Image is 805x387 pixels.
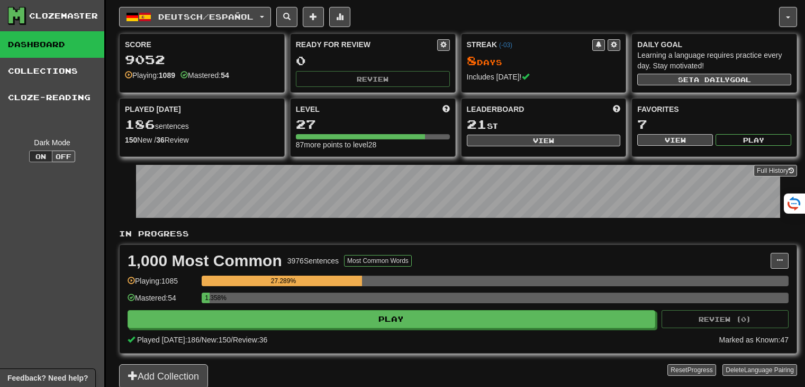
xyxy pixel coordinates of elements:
div: 9052 [125,53,279,66]
button: Review (0) [662,310,789,328]
div: 27.289% [205,276,361,286]
div: 27 [296,118,450,131]
button: Search sentences [276,7,297,27]
div: Daily Goal [637,39,791,50]
div: Playing: 1085 [128,276,196,293]
div: Learning a language requires practice every day. Stay motivated! [637,50,791,71]
div: Playing: [125,70,175,81]
strong: 150 [125,136,137,144]
div: Mastered: 54 [128,293,196,310]
button: DeleteLanguage Pairing [722,364,797,376]
div: 1.358% [205,293,210,303]
span: / [200,336,202,344]
span: 186 [125,117,155,131]
button: View [467,135,621,146]
button: View [637,134,713,146]
button: Seta dailygoal [637,74,791,85]
button: Play [716,134,791,146]
span: a daily [694,76,730,83]
div: 3976 Sentences [287,256,339,266]
span: This week in points, UTC [613,104,620,115]
span: 21 [467,117,487,131]
span: Played [DATE] [125,104,181,115]
strong: 1089 [159,71,175,80]
span: Played [DATE]: 186 [137,336,200,344]
div: 87 more points to level 28 [296,139,450,150]
span: 8 [467,53,477,68]
a: (-03) [499,41,512,49]
span: Leaderboard [467,104,524,115]
div: New / Review [125,135,279,145]
span: New: 150 [202,336,231,344]
span: Review: 36 [233,336,267,344]
div: Ready for Review [296,39,437,50]
strong: 36 [156,136,165,144]
div: sentences [125,118,279,131]
button: Most Common Words [344,255,412,267]
span: Deutsch / Español [158,12,254,21]
div: Mastered: [180,70,229,81]
strong: 54 [221,71,229,80]
div: st [467,118,621,131]
div: Dark Mode [8,137,96,148]
button: Add sentence to collection [303,7,324,27]
div: 1,000 Most Common [128,253,282,269]
button: More stats [329,7,350,27]
div: Clozemaster [29,11,98,21]
span: Level [296,104,320,115]
div: Score [125,39,279,50]
div: Favorites [637,104,791,115]
button: On [29,151,52,162]
span: Open feedback widget [7,373,88,383]
a: Full History [754,165,797,177]
div: 0 [296,54,450,67]
div: 7 [637,118,791,131]
div: Includes [DATE]! [467,72,621,82]
button: Play [128,310,655,328]
div: Streak [467,39,593,50]
div: Marked as Known: 47 [719,335,789,345]
span: Progress [688,366,713,374]
span: / [231,336,233,344]
button: Off [52,151,75,162]
span: Score more points to level up [442,104,450,115]
span: Language Pairing [744,366,794,374]
div: Day s [467,54,621,68]
button: Review [296,71,450,87]
button: Deutsch/Español [119,7,271,27]
p: In Progress [119,228,797,239]
button: ResetProgress [667,364,716,376]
